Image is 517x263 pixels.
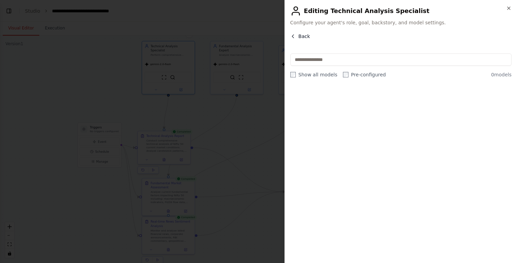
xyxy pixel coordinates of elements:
[491,71,512,78] span: 0 models
[343,72,348,77] input: Pre-configured
[290,71,337,78] label: Show all models
[299,33,310,40] span: Back
[290,19,512,26] span: Configure your agent's role, goal, backstory, and model settings.
[290,5,512,16] h2: Editing Technical Analysis Specialist
[343,71,386,78] label: Pre-configured
[290,72,296,77] input: Show all models
[290,33,310,40] button: Back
